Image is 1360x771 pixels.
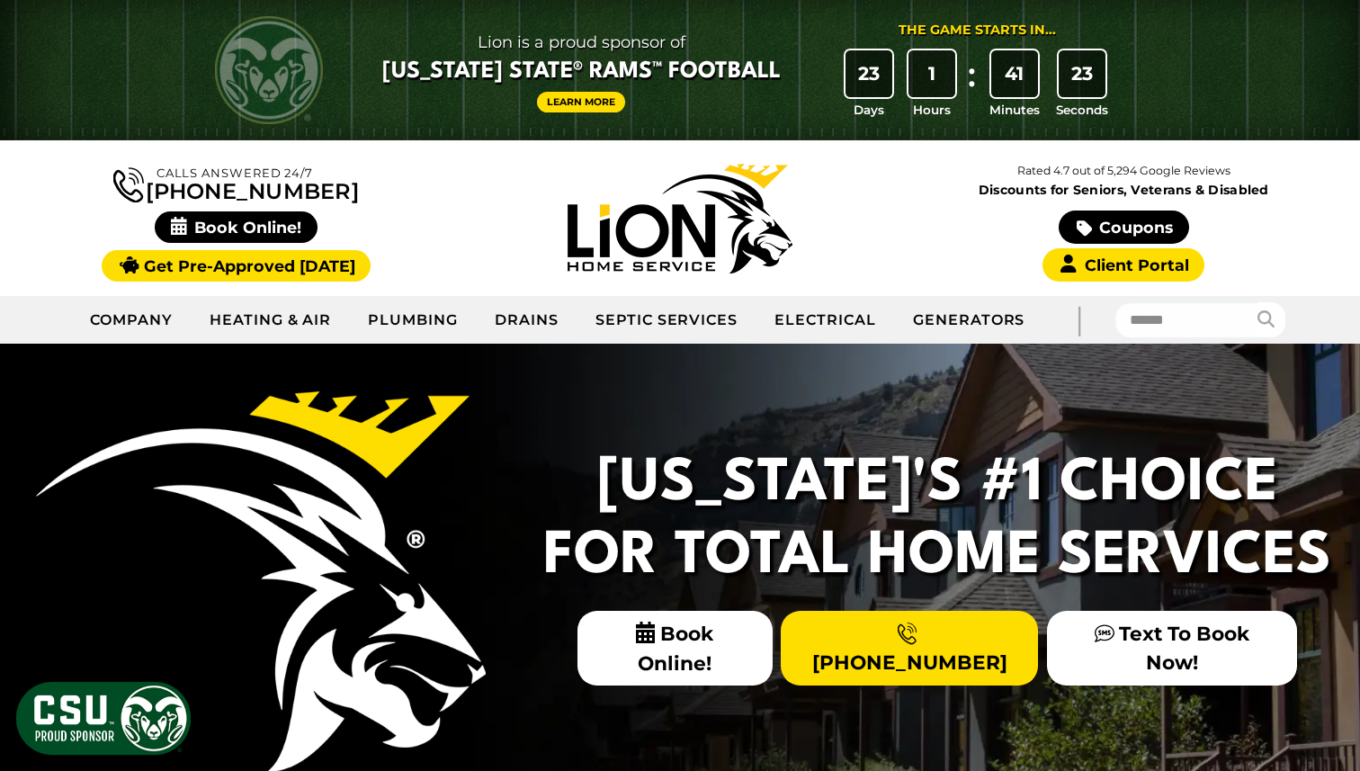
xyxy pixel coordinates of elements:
[899,21,1056,40] div: The Game Starts in...
[908,50,955,97] div: 1
[477,298,577,343] a: Drains
[1042,296,1114,344] div: |
[113,164,358,202] a: [PHONE_NUMBER]
[1059,50,1105,97] div: 23
[382,28,781,57] span: Lion is a proud sponsor of
[537,92,625,112] a: Learn More
[532,448,1342,593] h2: [US_STATE]'s #1 Choice For Total Home Services
[846,50,892,97] div: 23
[913,101,951,119] span: Hours
[1042,248,1204,282] a: Client Portal
[781,611,1038,685] a: [PHONE_NUMBER]
[989,101,1040,119] span: Minutes
[906,184,1342,196] span: Discounts for Seniors, Veterans & Disabled
[577,298,756,343] a: Septic Services
[1047,611,1297,685] a: Text To Book Now!
[382,57,781,87] span: [US_STATE] State® Rams™ Football
[895,298,1043,343] a: Generators
[963,50,981,120] div: :
[854,101,884,119] span: Days
[215,16,323,124] img: CSU Rams logo
[350,298,477,343] a: Plumbing
[902,161,1346,181] p: Rated 4.7 out of 5,294 Google Reviews
[568,164,792,273] img: Lion Home Service
[1059,211,1188,244] a: Coupons
[756,298,895,343] a: Electrical
[577,611,773,686] span: Book Online!
[1056,101,1108,119] span: Seconds
[13,679,193,758] img: CSU Sponsor Badge
[72,298,192,343] a: Company
[155,211,318,243] span: Book Online!
[192,298,350,343] a: Heating & Air
[991,50,1038,97] div: 41
[102,250,371,282] a: Get Pre-Approved [DATE]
